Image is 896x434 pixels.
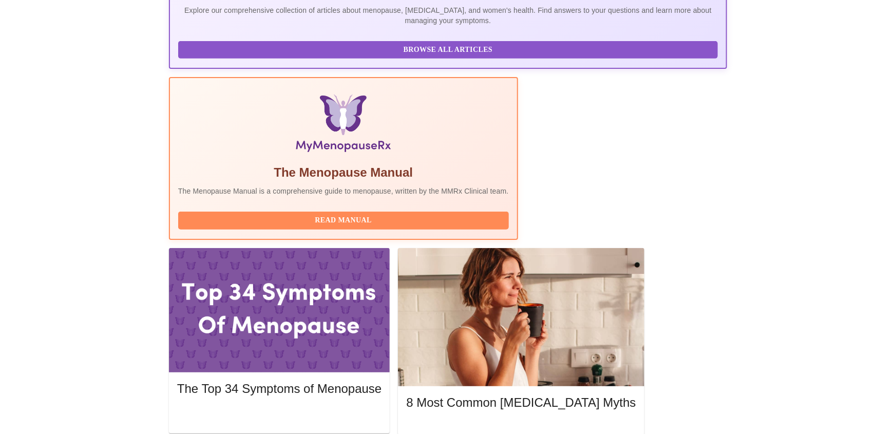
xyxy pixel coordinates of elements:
p: The Menopause Manual is a comprehensive guide to menopause, written by the MMRx Clinical team. [178,186,509,196]
h5: The Menopause Manual [178,164,509,181]
a: Read Manual [178,215,511,224]
span: Browse All Articles [188,44,708,56]
a: Read More [177,410,384,419]
a: Browse All Articles [178,45,720,53]
button: Read Manual [178,212,509,230]
a: Read More [406,424,638,433]
span: Read Manual [188,214,499,227]
img: Menopause Manual [231,95,456,156]
span: Read More [187,409,371,422]
h5: The Top 34 Symptoms of Menopause [177,381,382,397]
p: Explore our comprehensive collection of articles about menopause, [MEDICAL_DATA], and women's hea... [178,5,718,26]
button: Browse All Articles [178,41,718,59]
button: Read More [177,406,382,424]
h5: 8 Most Common [MEDICAL_DATA] Myths [406,394,636,411]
